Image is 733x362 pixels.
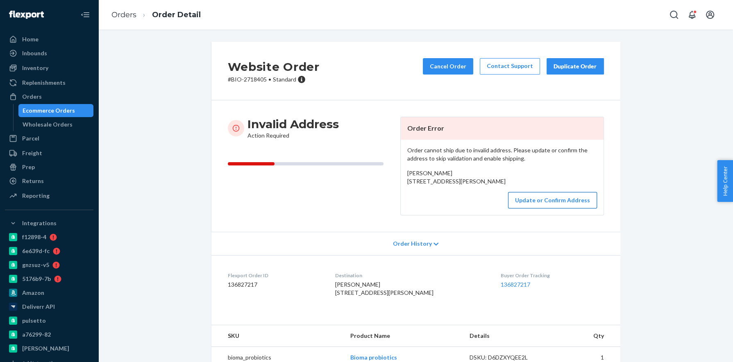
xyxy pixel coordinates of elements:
[247,117,339,140] div: Action Required
[5,328,93,341] a: a76299-82
[5,76,93,89] a: Replenishments
[702,7,718,23] button: Open account menu
[5,47,93,60] a: Inbounds
[22,177,44,185] div: Returns
[407,146,597,163] p: Order cannot ship due to invalid address. Please update or confirm the address to skip validation...
[9,11,44,19] img: Flexport logo
[407,170,506,185] span: [PERSON_NAME] [STREET_ADDRESS][PERSON_NAME]
[273,76,296,83] span: Standard
[5,61,93,75] a: Inventory
[22,163,35,171] div: Prep
[22,49,47,57] div: Inbounds
[22,247,50,255] div: 6e639d-fc
[5,300,93,313] a: Deliverr API
[5,314,93,327] a: pulsetto
[5,258,93,271] a: gnzsuz-v5
[5,174,93,188] a: Returns
[344,325,463,347] th: Product Name
[684,7,700,23] button: Open notifications
[5,342,93,355] a: [PERSON_NAME]
[5,33,93,46] a: Home
[5,189,93,202] a: Reporting
[22,64,48,72] div: Inventory
[501,272,604,279] dt: Buyer Order Tracking
[228,58,320,75] h2: Website Order
[22,79,66,87] div: Replenishments
[22,93,42,101] div: Orders
[554,62,597,70] div: Duplicate Order
[5,147,93,160] a: Freight
[22,233,46,241] div: f12898-4
[18,104,94,117] a: Ecommerce Orders
[228,272,322,279] dt: Flexport Order ID
[22,219,57,227] div: Integrations
[22,317,46,325] div: pulsetto
[23,106,75,115] div: Ecommerce Orders
[152,10,201,19] a: Order Detail
[22,261,49,269] div: gnzsuz-v5
[470,353,547,362] div: DSKU: D6DZXYQEE2L
[5,90,93,103] a: Orders
[423,58,473,75] button: Cancel Order
[228,75,320,84] p: # BIO-2718405
[5,161,93,174] a: Prep
[5,132,93,145] a: Parcel
[5,244,93,258] a: 6e639d-fc
[717,160,733,202] button: Help Center
[111,10,136,19] a: Orders
[5,272,93,285] a: 5176b9-7b
[22,192,50,200] div: Reporting
[77,7,93,23] button: Close Navigation
[335,281,433,296] span: [PERSON_NAME] [STREET_ADDRESS][PERSON_NAME]
[547,58,604,75] button: Duplicate Order
[211,325,344,347] th: SKU
[350,354,397,361] a: Bioma probiotics
[393,240,431,248] span: Order History
[247,117,339,131] h3: Invalid Address
[105,3,207,27] ol: breadcrumbs
[22,289,44,297] div: Amazon
[22,344,69,353] div: [PERSON_NAME]
[23,120,73,129] div: Wholesale Orders
[401,117,604,140] header: Order Error
[5,217,93,230] button: Integrations
[5,286,93,299] a: Amazon
[480,58,540,75] a: Contact Support
[22,149,42,157] div: Freight
[666,7,682,23] button: Open Search Box
[335,272,488,279] dt: Destination
[268,76,271,83] span: •
[22,134,39,143] div: Parcel
[553,325,620,347] th: Qty
[5,231,93,244] a: f12898-4
[508,192,597,208] button: Update or Confirm Address
[22,303,55,311] div: Deliverr API
[228,281,322,289] dd: 136827217
[463,325,553,347] th: Details
[22,35,39,43] div: Home
[501,281,530,288] a: 136827217
[18,118,94,131] a: Wholesale Orders
[22,275,51,283] div: 5176b9-7b
[22,330,51,339] div: a76299-82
